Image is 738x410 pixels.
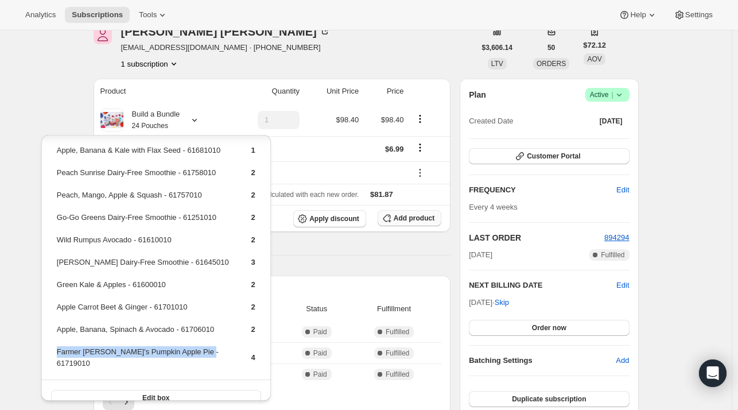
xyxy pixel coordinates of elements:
button: 894294 [604,232,629,243]
span: [DATE] [600,117,623,126]
span: [DATE] · [469,298,509,307]
span: Tools [139,10,157,20]
span: AOV [587,55,601,63]
button: 50 [541,40,562,56]
td: Peach, Mango, Apple & Squash - 61757010 [56,189,232,210]
span: [DATE] [469,249,492,261]
button: Add [609,351,636,370]
span: Skip [495,297,509,308]
button: Add product [378,210,441,226]
button: Product actions [121,58,180,69]
div: Open Intercom Messenger [699,359,727,387]
span: Paid [313,327,327,336]
th: Quantity [230,79,303,104]
span: $72.12 [583,40,606,51]
span: $3,606.14 [482,43,512,52]
button: $3,606.14 [475,40,519,56]
button: Subscriptions [65,7,130,23]
h2: Plan [469,89,486,100]
h6: Batching Settings [469,355,616,366]
button: Analytics [18,7,63,23]
span: Edit box [142,393,169,403]
button: Skip [488,293,516,312]
button: Tools [132,7,175,23]
th: Price [362,79,407,104]
span: Paid [313,349,327,358]
button: Duplicate subscription [469,391,629,407]
button: Help [612,7,664,23]
span: LTV [491,60,503,68]
span: Fulfilled [386,349,409,358]
span: Order now [532,323,566,332]
span: Fulfilled [386,327,409,336]
button: Customer Portal [469,148,629,164]
a: 894294 [604,233,629,242]
span: Fulfilled [601,250,624,260]
td: Go-Go Greens Dairy-Free Smoothie - 61251010 [56,211,232,233]
span: Justin Bova [94,26,112,44]
span: 3 [251,258,255,266]
span: $98.40 [381,115,404,124]
span: 2 [251,213,255,222]
span: Fulfilled [386,370,409,379]
span: 50 [547,43,555,52]
span: $98.40 [336,115,359,124]
span: Analytics [25,10,56,20]
td: Wild Rumpus Avocado - 61610010 [56,234,232,255]
button: [DATE] [593,113,630,129]
span: Edit [616,184,629,196]
span: Status [286,303,347,315]
span: Created Date [469,115,513,127]
h2: NEXT BILLING DATE [469,280,616,291]
th: Product [94,79,230,104]
td: Apple, Banana, Spinach & Avocado - 61706010 [56,323,232,345]
span: [EMAIL_ADDRESS][DOMAIN_NAME] · [PHONE_NUMBER] [121,42,331,53]
span: Customer Portal [527,152,580,161]
button: Apply discount [293,210,366,227]
span: Add [616,355,629,366]
td: Green Kale & Apples - 61600010 [56,279,232,300]
td: [PERSON_NAME] Dairy-Free Smoothie - 61645010 [56,256,232,277]
div: [PERSON_NAME] [PERSON_NAME] [121,26,331,37]
h2: FREQUENCY [469,184,616,196]
span: Help [630,10,646,20]
span: Subscriptions [72,10,123,20]
button: Edit [609,181,636,199]
td: Apple, Banana & Kale with Flax Seed - 61681010 [56,144,232,165]
span: 2 [251,191,255,199]
td: Peach Sunrise Dairy-Free Smoothie - 61758010 [56,167,232,188]
span: Active [590,89,625,100]
span: Apply discount [309,214,359,223]
small: 24 Pouches [132,122,168,130]
div: Build a Bundle [123,109,180,131]
h2: LAST ORDER [469,232,604,243]
td: Apple Carrot Beet & Ginger - 61701010 [56,301,232,322]
button: Shipping actions [411,141,429,154]
button: Edit box [51,390,261,406]
span: Paid [313,370,327,379]
span: Settings [685,10,713,20]
span: | [611,90,613,99]
span: $6.99 [385,145,404,153]
button: Product actions [411,113,429,125]
span: 2 [251,325,255,334]
td: Farmer [PERSON_NAME]'s Pumpkin Apple Pie - 61719010 [56,346,232,378]
span: 2 [251,168,255,177]
span: Duplicate subscription [512,394,586,404]
span: $81.87 [370,190,393,199]
span: Add product [394,214,434,223]
span: 2 [251,280,255,289]
span: 4 [251,353,255,362]
button: Settings [667,7,720,23]
span: 2 [251,235,255,244]
span: Fulfillment [354,303,434,315]
button: Order now [469,320,629,336]
button: Edit [616,280,629,291]
th: Unit Price [303,79,362,104]
span: ORDERS [537,60,566,68]
span: 2 [251,303,255,311]
span: Every 4 weeks [469,203,518,211]
span: 1 [251,146,255,154]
